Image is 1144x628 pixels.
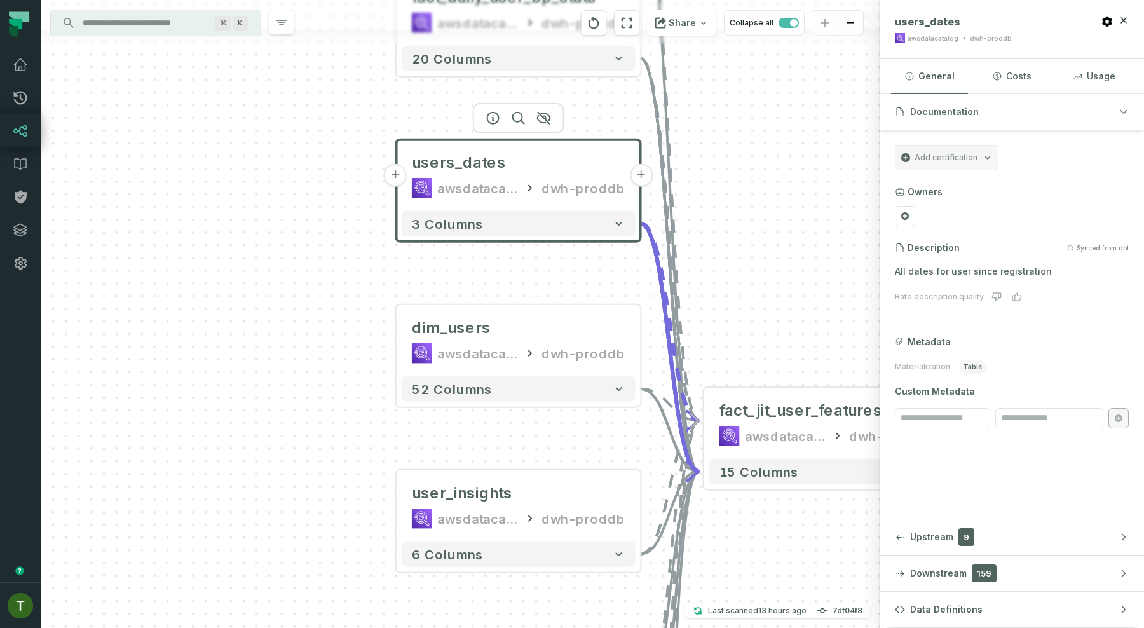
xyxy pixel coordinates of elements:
div: Tooltip anchor [14,565,25,577]
button: Data Definitions [880,592,1144,627]
h3: Description [908,242,960,254]
span: Metadata [908,336,951,348]
span: Press ⌘ + K to focus the search bar [215,16,231,31]
button: Share [647,10,716,36]
div: dwh-proddb [541,343,625,364]
div: dim_users [412,318,491,338]
span: Upstream [910,531,953,543]
div: dwh-proddb [541,178,625,198]
span: table [959,360,986,374]
span: Press ⌘ + K to focus the search bar [233,16,248,31]
button: zoom out [838,11,863,36]
div: awsdatacatalog [437,343,519,364]
button: Downstream159 [880,556,1144,591]
button: Usage [1056,59,1133,93]
span: 15 columns [719,464,798,479]
span: Downstream [910,567,967,580]
button: + [384,164,407,187]
button: Upstream9 [880,519,1144,555]
h3: Owners [908,186,943,198]
img: avatar of Tomer Galun [8,593,33,618]
div: awsdatacatalog [745,426,826,446]
button: + [630,164,653,187]
span: Data Definitions [910,603,983,616]
span: 52 columns [412,381,492,397]
button: Collapse all [724,10,805,36]
g: Edge from dba6446fec2cccf1a2331bbd41513265 to 07010503529a0e628590b97dd3dd0e94 [641,58,699,421]
span: Materialization [895,362,950,372]
p: Last scanned [708,604,807,617]
button: Synced from dbt [1066,244,1129,252]
div: fact_jit_user_features [719,400,882,421]
button: Costs [973,59,1050,93]
span: users_dates [412,153,506,173]
button: Documentation [880,94,1144,130]
span: Custom Metadata [895,385,1129,398]
p: All dates for user since registration [895,264,1129,279]
h4: 7df04f8 [833,607,862,615]
span: 9 [958,528,974,546]
button: Last scanned[DATE] 4:22:20 AM7df04f8 [685,603,870,618]
div: dwh-proddb [970,34,1012,43]
span: Documentation [910,106,979,118]
relative-time: Aug 25, 2025, 4:22 AM GMT+3 [758,606,807,615]
div: dwh-proddb [849,426,933,446]
g: Edge from 0dc43e96d96e927c7f2c396773fa5af4 to 07010503529a0e628590b97dd3dd0e94 [641,224,699,472]
span: users_dates [895,15,960,28]
div: Rate description quality [895,292,984,302]
button: Add certification [895,145,998,170]
span: 6 columns [412,547,483,562]
span: 20 columns [412,51,492,66]
div: user_insights [412,483,512,503]
div: awsdatacatalog [437,509,519,529]
div: dwh-proddb [541,509,625,529]
span: 3 columns [412,216,483,231]
div: awsdatacatalog [437,178,519,198]
button: General [891,59,968,93]
div: awsdatacatalog [908,34,958,43]
span: 159 [972,564,997,582]
span: Add certification [915,153,977,163]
